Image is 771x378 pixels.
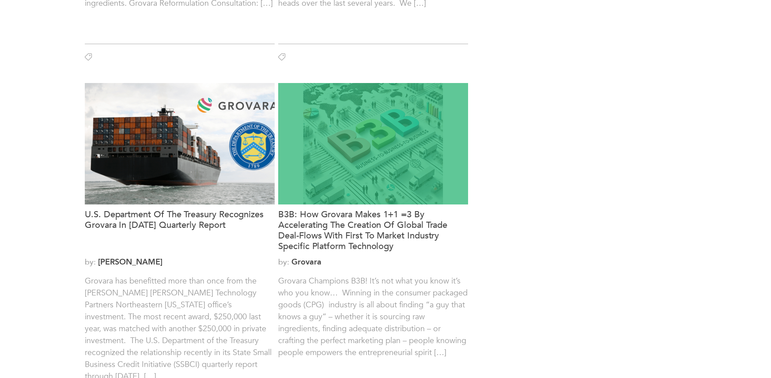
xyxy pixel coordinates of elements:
a: B3B: How Grovara Makes 1+1 =3 By Accelerating The Creation Of Global Trade Deal-Flows With First ... [278,209,468,252]
a: [PERSON_NAME] [98,257,163,268]
a: U.S. Department of the Treasury Recognizes Grovara in [DATE] Quarterly Report [85,209,275,252]
a: Grovara [291,257,321,268]
span: by: [85,256,275,268]
span: by: [278,256,468,268]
